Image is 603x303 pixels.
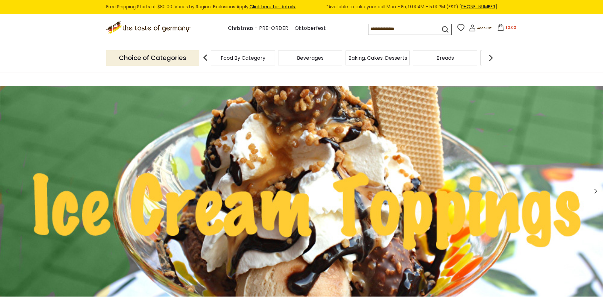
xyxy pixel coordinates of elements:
button: $0.00 [493,24,520,33]
a: Breads [436,56,454,60]
span: *Available to take your call Mon - Fri, 9:00AM - 5:00PM (EST). [326,3,497,10]
a: Christmas - PRE-ORDER [228,24,288,33]
span: Account [477,27,492,30]
span: $0.00 [505,25,516,30]
a: Oktoberfest [295,24,326,33]
a: Beverages [297,56,324,60]
a: Account [469,24,492,34]
p: Choice of Categories [106,50,199,66]
a: Click here for details. [250,3,296,10]
a: Food By Category [221,56,265,60]
div: Free Shipping Starts at $80.00. Varies by Region. Exclusions Apply. [106,3,497,10]
img: next arrow [484,51,497,64]
img: previous arrow [199,51,212,64]
a: Baking, Cakes, Desserts [348,56,407,60]
a: [PHONE_NUMBER] [459,3,497,10]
